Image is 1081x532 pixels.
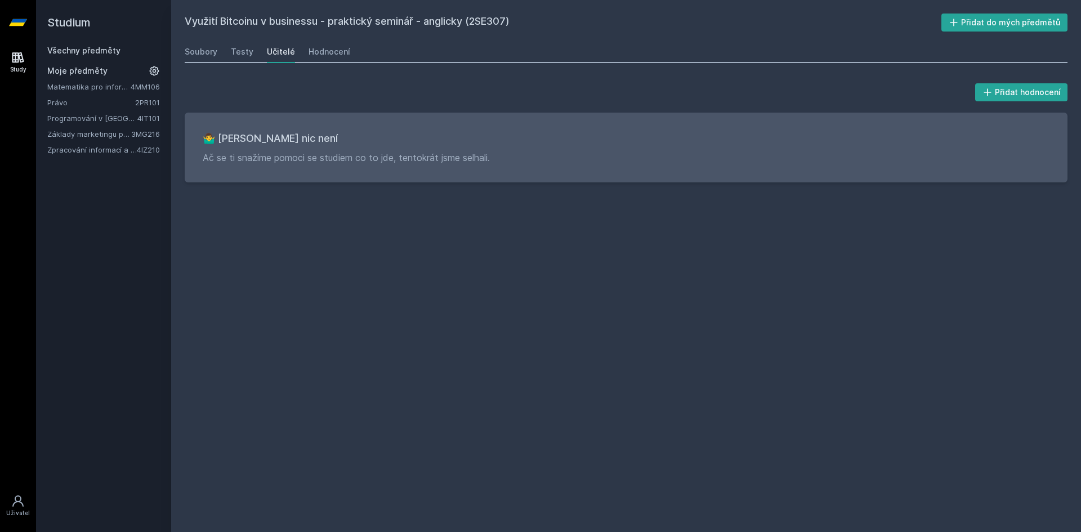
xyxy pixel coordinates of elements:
[309,46,350,57] div: Hodnocení
[267,41,295,63] a: Učitelé
[135,98,160,107] a: 2PR101
[2,489,34,523] a: Uživatel
[47,144,137,155] a: Zpracování informací a znalostí
[231,46,253,57] div: Testy
[185,41,217,63] a: Soubory
[185,14,941,32] h2: Využití Bitcoinu v businessu - praktický seminář - anglicky (2SE307)
[137,145,160,154] a: 4IZ210
[2,45,34,79] a: Study
[10,65,26,74] div: Study
[137,114,160,123] a: 4IT101
[231,41,253,63] a: Testy
[47,46,120,55] a: Všechny předměty
[131,82,160,91] a: 4MM106
[47,81,131,92] a: Matematika pro informatiky
[941,14,1068,32] button: Přidat do mých předmětů
[203,131,1049,146] h3: 🤷‍♂️ [PERSON_NAME] nic není
[47,97,135,108] a: Právo
[203,151,1049,164] p: Ač se ti snažíme pomoci se studiem co to jde, tentokrát jsme selhali.
[975,83,1068,101] button: Přidat hodnocení
[267,46,295,57] div: Učitelé
[47,65,108,77] span: Moje předměty
[6,509,30,517] div: Uživatel
[47,113,137,124] a: Programování v [GEOGRAPHIC_DATA]
[131,129,160,138] a: 3MG216
[309,41,350,63] a: Hodnocení
[185,46,217,57] div: Soubory
[47,128,131,140] a: Základy marketingu pro informatiky a statistiky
